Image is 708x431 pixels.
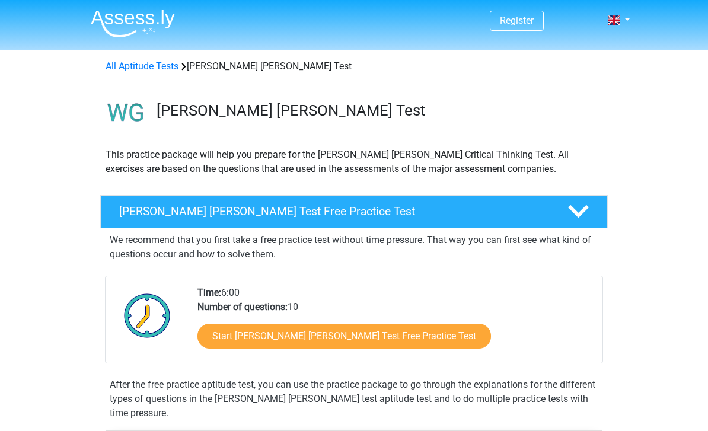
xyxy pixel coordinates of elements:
div: After the free practice aptitude test, you can use the practice package to go through the explana... [105,378,603,420]
b: Number of questions: [197,301,288,312]
p: We recommend that you first take a free practice test without time pressure. That way you can fir... [110,233,598,261]
img: Assessly [91,9,175,37]
b: Time: [197,287,221,298]
a: Start [PERSON_NAME] [PERSON_NAME] Test Free Practice Test [197,324,491,349]
p: This practice package will help you prepare for the [PERSON_NAME] [PERSON_NAME] Critical Thinking... [106,148,602,176]
h4: [PERSON_NAME] [PERSON_NAME] Test Free Practice Test [119,205,548,218]
div: [PERSON_NAME] [PERSON_NAME] Test [101,59,607,74]
a: [PERSON_NAME] [PERSON_NAME] Test Free Practice Test [95,195,613,228]
h3: [PERSON_NAME] [PERSON_NAME] Test [157,101,598,120]
div: 6:00 10 [189,286,602,363]
img: Clock [117,286,177,345]
img: watson glaser test [101,88,151,138]
a: Register [500,15,534,26]
a: All Aptitude Tests [106,60,178,72]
